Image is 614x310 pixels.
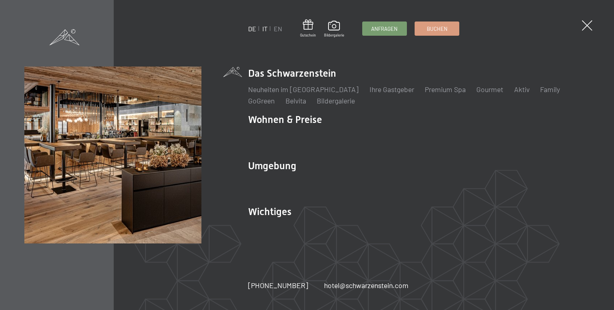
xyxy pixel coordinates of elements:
a: Bildergalerie [324,21,344,38]
a: Family [540,85,560,94]
a: Anfragen [363,22,406,35]
a: Ihre Gastgeber [370,85,414,94]
a: Aktiv [514,85,530,94]
a: Bildergalerie [317,96,355,105]
a: Buchen [415,22,459,35]
a: hotel@schwarzenstein.com [324,280,409,291]
a: DE [248,25,256,32]
a: GoGreen [248,96,275,105]
span: Anfragen [371,25,398,32]
a: Premium Spa [425,85,466,94]
span: Buchen [427,25,448,32]
span: [PHONE_NUMBER] [248,281,308,290]
a: Belvita [285,96,306,105]
span: Bildergalerie [324,33,344,38]
a: Gutschein [300,19,316,38]
a: EN [274,25,282,32]
span: Gutschein [300,33,316,38]
a: IT [262,25,268,32]
a: Gourmet [476,85,503,94]
a: Neuheiten im [GEOGRAPHIC_DATA] [248,85,359,94]
a: [PHONE_NUMBER] [248,280,308,291]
